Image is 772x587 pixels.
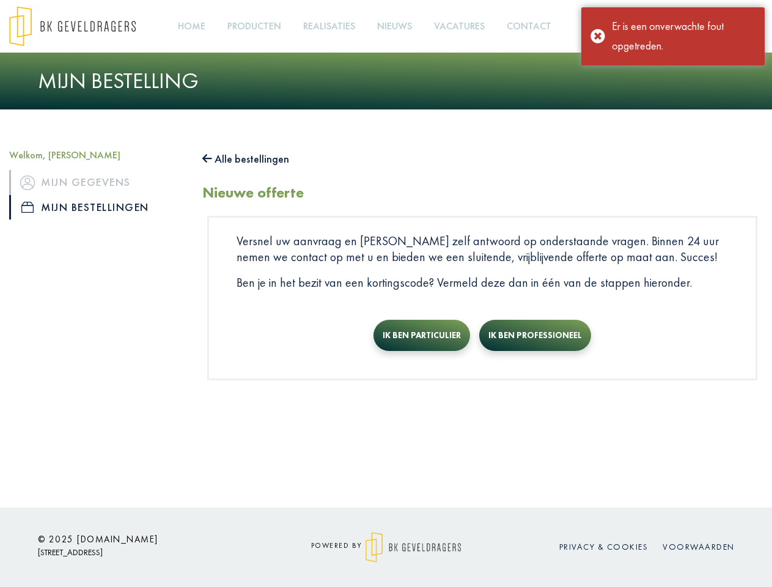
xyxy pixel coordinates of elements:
[479,320,591,351] button: Ik ben professioneel
[9,170,184,194] a: iconMijn gegevens
[202,149,289,169] button: Alle bestellingen
[373,320,470,351] button: Ik ben particulier
[38,534,258,545] h6: © 2025 [DOMAIN_NAME]
[372,13,417,40] a: Nieuws
[366,532,461,563] img: logo
[9,6,136,46] img: logo
[38,68,735,94] h1: Mijn bestelling
[429,13,490,40] a: Vacatures
[9,195,184,220] a: iconMijn bestellingen
[20,175,35,190] img: icon
[276,532,496,563] div: powered by
[237,233,728,265] p: Versnel uw aanvraag en [PERSON_NAME] zelf antwoord op onderstaande vragen. Binnen 24 uur nemen we...
[612,17,755,56] div: Er is een onverwachte fout opgetreden.
[38,545,258,560] p: [STREET_ADDRESS]
[663,541,735,552] a: Voorwaarden
[202,184,304,202] h2: Nieuwe offerte
[9,149,184,161] h5: Welkom, [PERSON_NAME]
[559,541,649,552] a: Privacy & cookies
[237,275,728,290] p: Ben je in het bezit van een kortingscode? Vermeld deze dan in één van de stappen hieronder.
[298,13,360,40] a: Realisaties
[21,202,34,213] img: icon
[502,13,556,40] a: Contact
[222,13,286,40] a: Producten
[173,13,210,40] a: Home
